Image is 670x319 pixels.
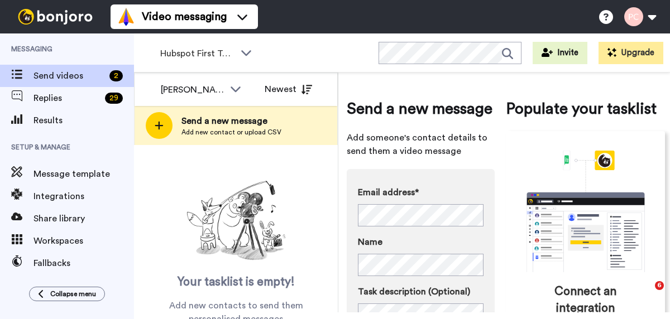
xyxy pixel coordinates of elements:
[161,83,224,96] div: [PERSON_NAME]
[181,128,281,137] span: Add new contact or upload CSV
[33,234,134,248] span: Workspaces
[109,70,123,81] div: 2
[33,167,134,181] span: Message template
[655,281,664,290] span: 6
[105,93,123,104] div: 29
[347,131,495,158] span: Add someone's contact details to send them a video message
[347,98,495,120] span: Send a new message
[33,91,100,105] span: Replies
[632,281,659,308] iframe: Intercom live chat
[33,257,134,270] span: Fallbacks
[180,176,292,265] img: ready-set-action.png
[358,186,484,199] label: Email address*
[29,287,105,301] button: Collapse menu
[181,114,281,128] span: Send a new message
[502,151,669,272] div: animation
[33,69,105,83] span: Send videos
[178,274,295,291] span: Your tasklist is empty!
[117,8,135,26] img: vm-color.svg
[33,212,134,225] span: Share library
[13,9,97,25] img: bj-logo-header-white.svg
[358,235,382,249] span: Name
[142,9,227,25] span: Video messaging
[599,42,663,64] button: Upgrade
[358,285,484,298] label: Task description (Optional)
[33,114,134,127] span: Results
[256,78,320,100] button: Newest
[533,42,587,64] button: Invite
[50,289,96,298] span: Collapse menu
[506,98,665,120] span: Populate your tasklist
[160,47,235,60] span: Hubspot First Touch ([PERSON_NAME])
[33,190,134,203] span: Integrations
